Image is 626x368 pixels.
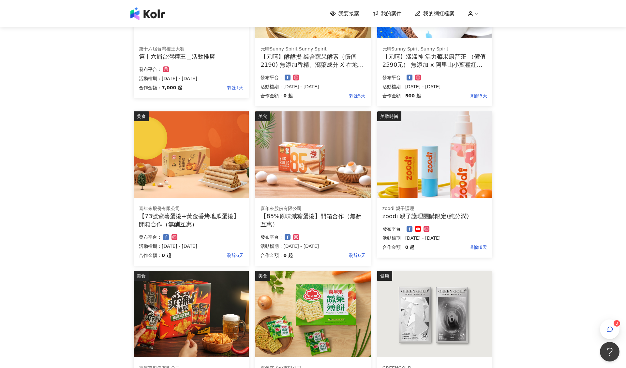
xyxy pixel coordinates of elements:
[405,243,415,251] p: 0 起
[382,212,487,220] div: zoodi 親子護理團購限定(純分潤)
[616,321,618,326] span: 3
[139,75,244,82] p: 活動檔期：[DATE] - [DATE]
[600,319,619,339] button: 3
[381,10,402,17] span: 我的案件
[382,46,487,52] div: 元晴Sunny Spirit Sunny Spirit
[255,111,270,121] div: 美食
[382,83,487,91] p: 活動檔期：[DATE] - [DATE]
[415,10,455,17] a: 我的網紅檔案
[377,111,401,121] div: 美妝時尚
[423,10,455,17] span: 我的網紅檔案
[261,83,365,91] p: 活動檔期：[DATE] - [DATE]
[382,52,487,69] div: 【元晴】漾漾神 活力莓果康普茶 （價值2590元） 無添加 x 阿里山小葉種紅茶 x 多國專利原料 x 營養博士科研
[421,92,487,100] p: 剩餘5天
[372,10,402,17] a: 我的案件
[283,92,293,100] p: 0 起
[382,243,405,251] p: 合作金額：
[377,271,492,357] img: 冰晶番茄III
[261,242,365,250] p: 活動檔期：[DATE] - [DATE]
[414,243,487,251] p: 剩餘8天
[139,46,244,52] div: 第十六屆台灣權王大賽
[283,251,293,259] p: 0 起
[261,205,365,212] div: 喜年來股份有限公司
[330,10,359,17] a: 我要接案
[255,271,270,281] div: 美食
[139,52,244,61] div: 第十六屆台灣權王＿活動推廣
[614,320,620,327] sup: 3
[382,92,405,100] p: 合作金額：
[382,225,405,233] p: 發布平台：
[139,242,244,250] p: 活動檔期：[DATE] - [DATE]
[171,251,244,259] p: 剩餘6天
[600,342,619,361] iframe: Help Scout Beacon - Open
[377,271,392,281] div: 健康
[261,74,283,81] p: 發布平台：
[139,205,244,212] div: 喜年來股份有限公司
[377,111,492,198] img: zoodi 全系列商品
[134,111,149,121] div: 美食
[162,251,171,259] p: 0 起
[382,205,487,212] div: zoodi 親子護理
[338,10,359,17] span: 我要接案
[130,7,165,20] img: logo
[134,111,249,198] img: 73號紫薯蛋捲+黃金香烤地瓜蛋捲
[261,92,283,100] p: 合作金額：
[261,233,283,241] p: 發布平台：
[405,92,421,100] p: 500 起
[261,251,283,259] p: 合作金額：
[293,251,365,259] p: 剩餘6天
[139,233,162,241] p: 發布平台：
[134,271,249,357] img: 喜年來爽辣V餅乾-青花椒口味1080g (54gx20包入)
[261,46,365,52] div: 元晴Sunny Spirit Sunny Spirit
[382,74,405,81] p: 發布平台：
[255,111,370,198] img: 85%原味減糖蛋捲
[382,234,487,242] p: 活動檔期：[DATE] - [DATE]
[261,212,365,228] div: 【85%原味減糖蛋捲】開箱合作（無酬互惠）
[255,271,370,357] img: 喜年來蔬菜薄餅 1040g (3片x52包入
[139,212,244,228] div: 【73號紫薯蛋捲+黃金香烤地瓜蛋捲】開箱合作（無酬互惠）
[162,84,182,92] p: 7,000 起
[134,271,149,281] div: 美食
[261,52,365,69] div: 【元晴】酵酵揚 綜合蔬果酵素（價值2190) 無添加香精、瀉藥成分 X 在地小農蔬果萃取 x 營養博士科研
[182,84,244,92] p: 剩餘1天
[293,92,365,100] p: 剩餘5天
[139,65,162,73] p: 發布平台：
[139,84,162,92] p: 合作金額：
[139,251,162,259] p: 合作金額：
